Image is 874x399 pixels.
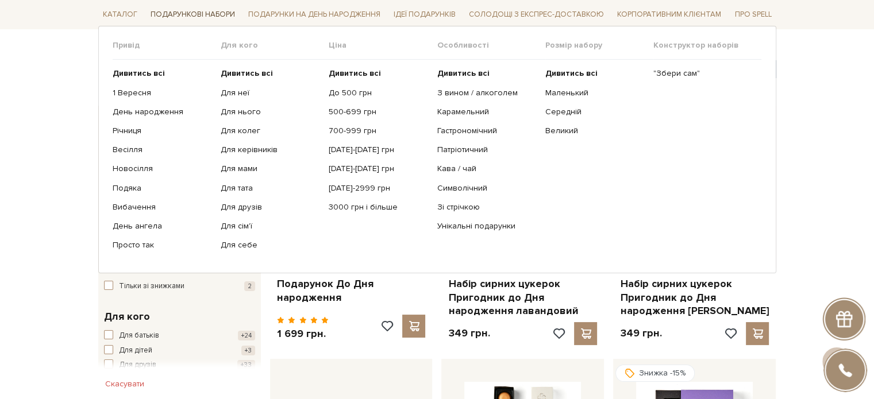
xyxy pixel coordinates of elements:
[113,202,212,212] a: Вибачення
[329,68,428,79] a: Дивитись всі
[113,68,212,79] a: Дивитись всі
[113,126,212,136] a: Річниця
[615,365,695,382] div: Знижка -15%
[329,68,381,78] b: Дивитись всі
[329,145,428,155] a: [DATE]-[DATE] грн
[237,360,255,370] span: +33
[238,331,255,340] span: +24
[221,107,320,117] a: Для нього
[464,5,609,24] a: Солодощі з експрес-доставкою
[98,26,776,273] div: Каталог
[437,221,536,231] a: Унікальні подарунки
[221,68,320,79] a: Дивитись всі
[620,277,769,317] a: Набір сирних цукерок Пригодник до Дня народження [PERSON_NAME]
[113,145,212,155] a: Весілля
[221,221,320,231] a: Для сім'ї
[329,183,428,193] a: [DATE]-2999 грн
[113,68,165,78] b: Дивитись всі
[329,40,437,51] span: Ціна
[104,345,255,357] button: Для дітей +3
[119,359,156,371] span: Для друзів
[437,40,545,51] span: Особливості
[104,281,255,292] button: Тільки зі знижками 2
[437,164,536,174] a: Кава / чай
[146,6,240,24] span: Подарункові набори
[277,327,329,340] p: 1 699 грн.
[113,221,212,231] a: День ангела
[221,68,273,78] b: Дивитись всі
[113,40,221,51] span: Привід
[448,327,490,340] p: 349 грн.
[545,107,645,117] a: Середній
[244,281,255,291] span: 2
[653,40,761,51] span: Конструктор наборів
[545,68,645,79] a: Дивитись всі
[329,107,428,117] a: 500-699 грн
[437,126,536,136] a: Гастрономічний
[329,87,428,98] a: До 500 грн
[329,126,428,136] a: 700-999 грн
[653,68,753,79] a: "Збери сам"
[613,5,726,24] a: Корпоративним клієнтам
[437,202,536,212] a: Зі стрічкою
[437,145,536,155] a: Патріотичний
[113,107,212,117] a: День народження
[730,6,776,24] span: Про Spell
[221,126,320,136] a: Для колег
[104,330,255,342] button: Для батьків +24
[221,202,320,212] a: Для друзів
[448,277,597,317] a: Набір сирних цукерок Пригодник до Дня народження лавандовий
[545,40,653,51] span: Розмір набору
[545,126,645,136] a: Великий
[277,277,426,304] a: Подарунок До Дня народження
[119,345,152,357] span: Для дітей
[329,202,428,212] a: 3000 грн і більше
[119,330,159,342] span: Для батьків
[545,68,598,78] b: Дивитись всі
[620,327,661,340] p: 349 грн.
[221,145,320,155] a: Для керівників
[221,164,320,174] a: Для мами
[545,87,645,98] a: Маленький
[113,240,212,250] a: Просто так
[437,107,536,117] a: Карамельний
[329,164,428,174] a: [DATE]-[DATE] грн
[389,6,460,24] span: Ідеї подарунків
[113,183,212,193] a: Подяка
[437,87,536,98] a: З вином / алкоголем
[241,346,255,355] span: +3
[437,68,489,78] b: Дивитись всі
[104,359,255,371] button: Для друзів +33
[98,6,142,24] span: Каталог
[221,183,320,193] a: Для тата
[437,68,536,79] a: Дивитись всі
[244,6,385,24] span: Подарунки на День народження
[119,281,184,292] span: Тільки зі знижками
[221,87,320,98] a: Для неї
[113,164,212,174] a: Новосілля
[221,40,329,51] span: Для кого
[113,87,212,98] a: 1 Вересня
[98,375,151,393] button: Скасувати
[437,183,536,193] a: Символічний
[221,240,320,250] a: Для себе
[104,309,150,324] span: Для кого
